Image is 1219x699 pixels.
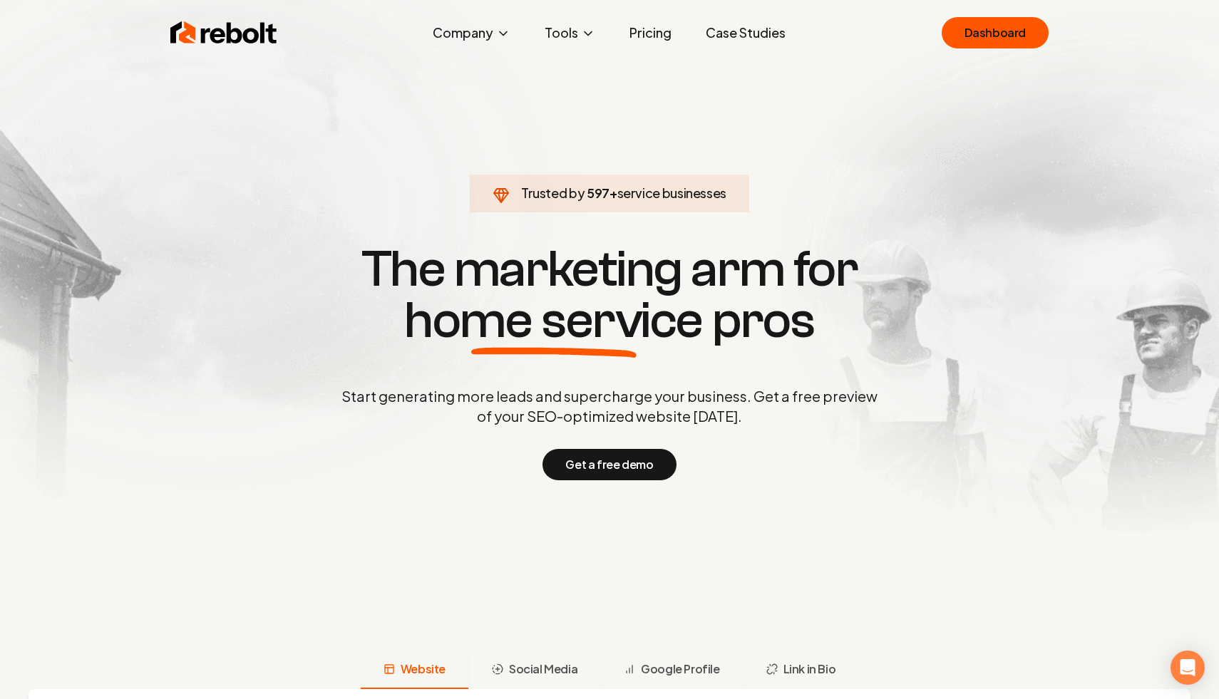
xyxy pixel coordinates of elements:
[404,295,703,346] span: home service
[1171,651,1205,685] div: Open Intercom Messenger
[587,183,609,203] span: 597
[533,19,607,47] button: Tools
[641,661,719,678] span: Google Profile
[743,652,859,689] button: Link in Bio
[267,244,952,346] h1: The marketing arm for pros
[401,661,446,678] span: Website
[694,19,797,47] a: Case Studies
[942,17,1049,48] a: Dashboard
[421,19,522,47] button: Company
[361,652,468,689] button: Website
[509,661,577,678] span: Social Media
[783,661,836,678] span: Link in Bio
[170,19,277,47] img: Rebolt Logo
[542,449,676,480] button: Get a free demo
[609,185,617,201] span: +
[521,185,585,201] span: Trusted by
[339,386,880,426] p: Start generating more leads and supercharge your business. Get a free preview of your SEO-optimiz...
[600,652,742,689] button: Google Profile
[468,652,600,689] button: Social Media
[618,19,683,47] a: Pricing
[617,185,727,201] span: service businesses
